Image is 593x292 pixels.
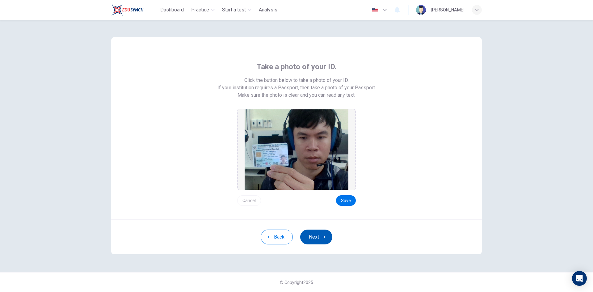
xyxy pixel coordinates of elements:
span: Take a photo of your ID. [257,62,337,72]
img: Train Test logo [111,4,144,16]
img: Profile picture [416,5,426,15]
span: Start a test [222,6,246,14]
span: Practice [191,6,209,14]
span: Click the button below to take a photo of your ID. If your institution requires a Passport, then ... [217,77,376,91]
span: © Copyright 2025 [280,280,313,285]
button: Analysis [256,4,280,15]
button: Back [261,230,293,244]
button: Next [300,230,332,244]
button: Dashboard [158,4,186,15]
a: Train Test logo [111,4,158,16]
div: Open Intercom Messenger [572,271,587,286]
button: Practice [189,4,217,15]
button: Cancel [237,195,261,206]
div: [PERSON_NAME] [431,6,465,14]
img: en [371,8,379,12]
span: Make sure the photo is clear and you can read any text. [238,91,355,99]
span: Analysis [259,6,277,14]
button: Save [336,195,356,206]
button: Start a test [220,4,254,15]
span: Dashboard [160,6,184,14]
img: preview screemshot [245,109,348,190]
